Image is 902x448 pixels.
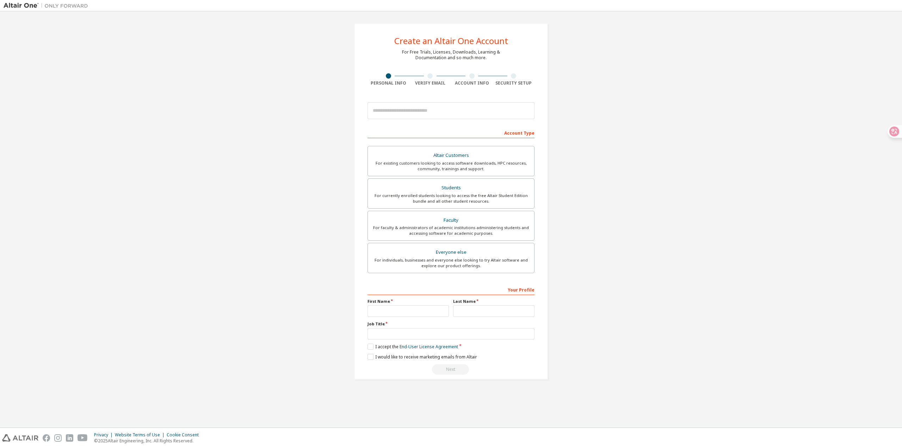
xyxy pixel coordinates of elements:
[409,80,451,86] div: Verify Email
[367,354,477,360] label: I would like to receive marketing emails from Altair
[54,434,62,442] img: instagram.svg
[400,344,458,350] a: End-User License Agreement
[372,215,530,225] div: Faculty
[43,434,50,442] img: facebook.svg
[372,225,530,236] div: For faculty & administrators of academic institutions administering students and accessing softwa...
[372,160,530,172] div: For existing customers looking to access software downloads, HPC resources, community, trainings ...
[372,183,530,193] div: Students
[372,193,530,204] div: For currently enrolled students looking to access the free Altair Student Edition bundle and all ...
[115,432,167,438] div: Website Terms of Use
[367,299,449,304] label: First Name
[367,364,535,375] div: Read and acccept EULA to continue
[372,247,530,257] div: Everyone else
[394,37,508,45] div: Create an Altair One Account
[451,80,493,86] div: Account Info
[94,432,115,438] div: Privacy
[94,438,203,444] p: © 2025 Altair Engineering, Inc. All Rights Reserved.
[372,257,530,269] div: For individuals, businesses and everyone else looking to try Altair software and explore our prod...
[66,434,73,442] img: linkedin.svg
[367,344,458,350] label: I accept the
[367,321,535,327] label: Job Title
[493,80,535,86] div: Security Setup
[167,432,203,438] div: Cookie Consent
[453,299,535,304] label: Last Name
[402,49,500,61] div: For Free Trials, Licenses, Downloads, Learning & Documentation and so much more.
[367,284,535,295] div: Your Profile
[2,434,38,442] img: altair_logo.svg
[367,80,409,86] div: Personal Info
[78,434,88,442] img: youtube.svg
[372,151,530,160] div: Altair Customers
[4,2,92,9] img: Altair One
[367,127,535,138] div: Account Type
